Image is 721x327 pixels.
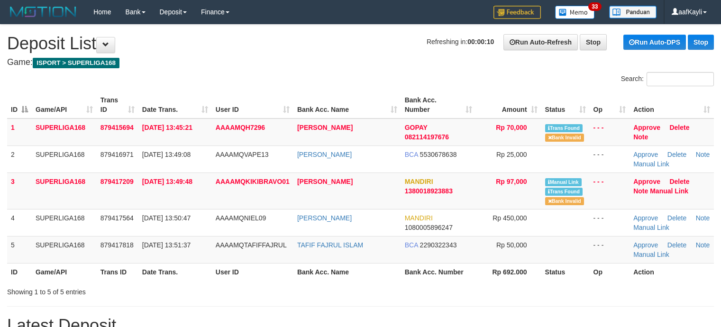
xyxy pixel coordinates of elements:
th: Trans ID [97,263,138,281]
span: Bank is not match [545,197,584,205]
td: SUPERLIGA168 [32,118,97,146]
span: Similar transaction found [545,188,583,196]
input: Search: [647,72,714,86]
a: Stop [688,35,714,50]
th: Rp 692.000 [476,263,541,281]
span: AAAAMQTAFIFFAJRUL [216,241,287,249]
td: 4 [7,209,32,236]
td: 1 [7,118,32,146]
span: MANDIRI [405,178,433,185]
h1: Deposit List [7,34,714,53]
a: [PERSON_NAME] [297,178,353,185]
td: 3 [7,173,32,209]
span: BCA [405,241,418,249]
a: Approve [633,214,658,222]
a: Delete [669,124,689,131]
th: User ID: activate to sort column ascending [212,91,293,118]
span: Rp 97,000 [496,178,527,185]
span: MANDIRI [405,214,433,222]
a: [PERSON_NAME] [297,214,352,222]
span: 879417818 [100,241,134,249]
a: Note [633,187,648,195]
span: AAAAMQKIKIBRAVO01 [216,178,290,185]
th: ID: activate to sort column descending [7,91,32,118]
th: Status [541,263,590,281]
a: Approve [633,151,658,158]
span: 879417209 [100,178,134,185]
span: Rp 450,000 [493,214,527,222]
th: Op [590,263,630,281]
span: Rp 70,000 [496,124,527,131]
td: - - - [590,145,630,173]
a: Run Auto-Refresh [503,34,578,50]
th: Bank Acc. Name [293,263,401,281]
th: Amount: activate to sort column ascending [476,91,541,118]
th: Bank Acc. Number [401,263,476,281]
td: - - - [590,118,630,146]
th: Bank Acc. Number: activate to sort column ascending [401,91,476,118]
a: Manual Link [633,251,669,258]
span: Copy 5530678638 to clipboard [420,151,457,158]
th: Bank Acc. Name: activate to sort column ascending [293,91,401,118]
th: Game/API [32,263,97,281]
img: panduan.png [609,6,657,18]
td: - - - [590,173,630,209]
th: Game/API: activate to sort column ascending [32,91,97,118]
span: Rp 50,000 [496,241,527,249]
a: [PERSON_NAME] [297,151,352,158]
span: BCA [405,151,418,158]
span: AAAAMQH7296 [216,124,265,131]
td: - - - [590,236,630,263]
a: [PERSON_NAME] [297,124,353,131]
a: Delete [669,178,689,185]
a: Note [633,133,648,141]
td: SUPERLIGA168 [32,209,97,236]
span: Refreshing in: [427,38,494,45]
span: Bank is not match [545,134,584,142]
span: ISPORT > SUPERLIGA168 [33,58,119,68]
img: MOTION_logo.png [7,5,79,19]
a: Note [696,214,710,222]
a: Note [696,241,710,249]
strong: 00:00:10 [467,38,494,45]
span: Manually Linked [545,178,582,186]
span: [DATE] 13:50:47 [142,214,191,222]
td: SUPERLIGA168 [32,236,97,263]
th: Action [630,263,714,281]
span: AAAAMQVAPE13 [216,151,269,158]
span: Rp 25,000 [496,151,527,158]
td: - - - [590,209,630,236]
a: Manual Link [633,160,669,168]
td: SUPERLIGA168 [32,173,97,209]
span: Copy 2290322343 to clipboard [420,241,457,249]
a: Approve [633,124,660,131]
span: [DATE] 13:45:21 [142,124,192,131]
a: Approve [633,241,658,249]
a: Stop [580,34,607,50]
th: ID [7,263,32,281]
a: Delete [667,214,686,222]
a: Run Auto-DPS [623,35,686,50]
td: 5 [7,236,32,263]
span: [DATE] 13:49:08 [142,151,191,158]
span: [DATE] 13:49:48 [142,178,192,185]
h4: Game: [7,58,714,67]
th: Date Trans. [138,263,212,281]
th: Date Trans.: activate to sort column ascending [138,91,212,118]
span: AAAAMQNIEL09 [216,214,266,222]
span: Copy 1080005896247 to clipboard [405,224,453,231]
th: Trans ID: activate to sort column ascending [97,91,138,118]
span: GOPAY [405,124,428,131]
th: Op: activate to sort column ascending [590,91,630,118]
label: Search: [621,72,714,86]
span: 879415694 [100,124,134,131]
th: User ID [212,263,293,281]
td: 2 [7,145,32,173]
span: Copy 1380018923883 to clipboard [405,187,453,195]
a: Manual Link [633,224,669,231]
a: Note [696,151,710,158]
th: Action: activate to sort column ascending [630,91,714,118]
div: Showing 1 to 5 of 5 entries [7,283,293,297]
a: Manual Link [650,187,688,195]
img: Button%20Memo.svg [555,6,595,19]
